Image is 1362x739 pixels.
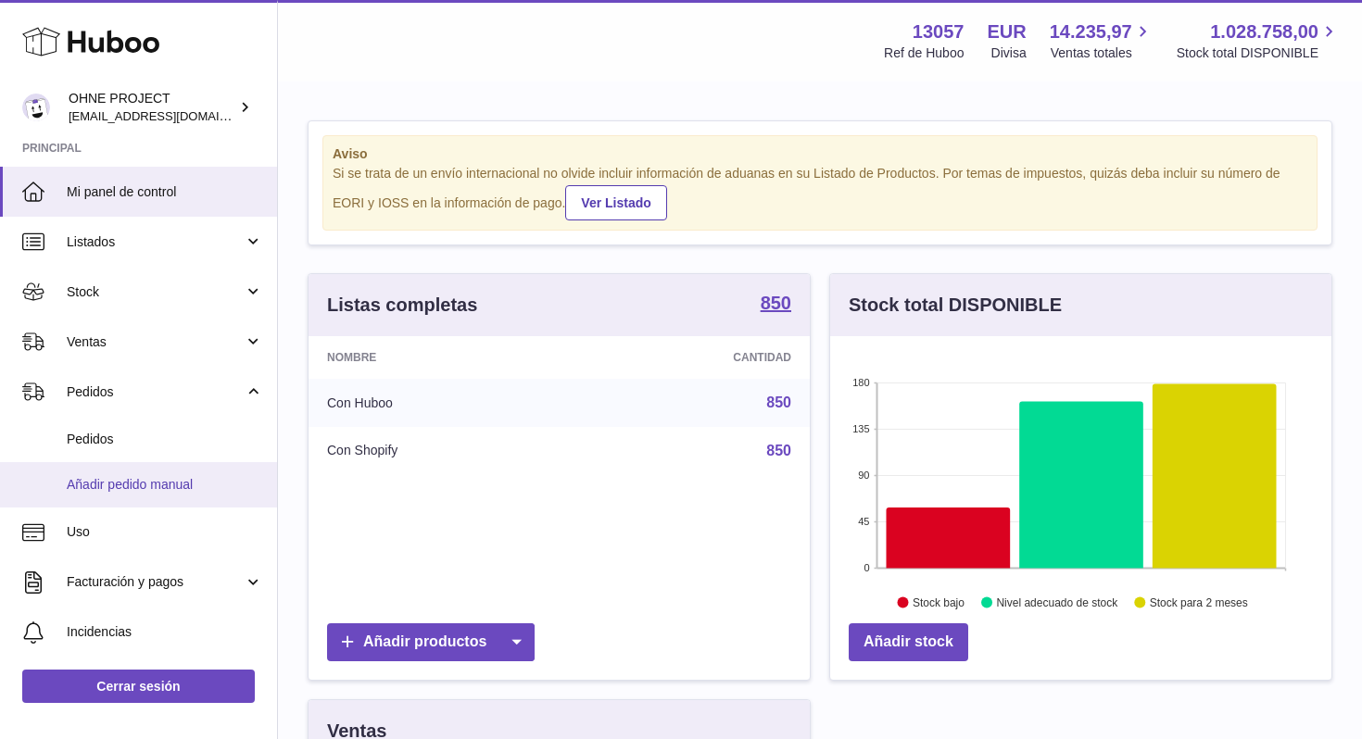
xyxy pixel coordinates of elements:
strong: 13057 [913,19,965,44]
td: Con Huboo [309,379,574,427]
text: 90 [858,470,869,481]
a: 1.028.758,00 Stock total DISPONIBLE [1177,19,1340,62]
a: Cerrar sesión [22,670,255,703]
a: Añadir productos [327,623,535,661]
a: 850 [761,294,791,316]
div: OHNE PROJECT [69,90,235,125]
a: 850 [766,443,791,458]
strong: EUR [987,19,1026,44]
text: 45 [858,516,869,527]
text: Stock para 2 meses [1150,595,1248,608]
span: Pedidos [67,383,244,401]
h3: Stock total DISPONIBLE [849,293,1062,318]
span: Pedidos [67,431,263,448]
span: Incidencias [67,623,263,641]
div: Divisa [991,44,1027,62]
h3: Listas completas [327,293,477,318]
span: Stock total DISPONIBLE [1177,44,1340,62]
span: [EMAIL_ADDRESS][DOMAIN_NAME] [69,108,272,123]
span: Listados [67,233,244,251]
span: Ventas totales [1051,44,1154,62]
a: 14.235,97 Ventas totales [1050,19,1154,62]
a: Ver Listado [565,185,666,220]
text: 0 [864,562,869,573]
text: Stock bajo [913,595,965,608]
div: Si se trata de un envío internacional no olvide incluir información de aduanas en su Listado de P... [333,165,1307,220]
th: Cantidad [574,336,810,379]
span: 1.028.758,00 [1210,19,1318,44]
text: 135 [852,423,869,434]
span: Facturación y pagos [67,573,244,591]
img: support@ohneproject.com [22,94,50,121]
td: Con Shopify [309,427,574,475]
span: Ventas [67,333,244,351]
strong: Aviso [333,145,1307,163]
a: 850 [766,395,791,410]
th: Nombre [309,336,574,379]
span: Añadir pedido manual [67,476,263,494]
strong: 850 [761,294,791,312]
text: Nivel adecuado de stock [996,595,1118,608]
a: Añadir stock [849,623,968,661]
span: Uso [67,523,263,541]
span: Mi panel de control [67,183,263,201]
span: 14.235,97 [1050,19,1132,44]
div: Ref de Huboo [884,44,964,62]
span: Stock [67,283,244,301]
text: 180 [852,377,869,388]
